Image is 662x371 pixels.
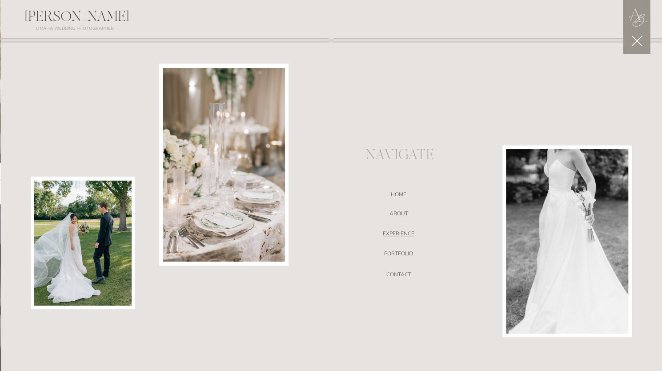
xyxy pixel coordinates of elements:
p: NAVIGATE [365,149,432,162]
a: ABOUT [305,210,493,219]
a: EXPERIENCE [305,230,493,239]
a: CONTACT [305,271,493,280]
div: [PERSON_NAME] [0,10,154,29]
a: HOME [305,191,493,200]
a: portfolio [305,250,493,259]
